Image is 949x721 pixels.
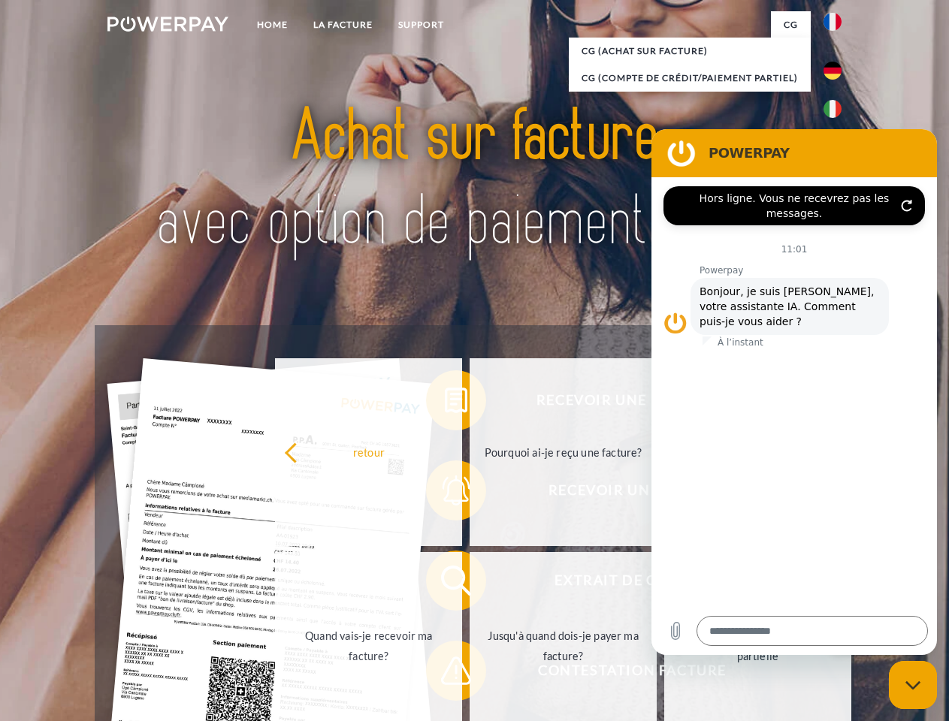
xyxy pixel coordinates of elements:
[144,72,805,288] img: title-powerpay_fr.svg
[824,100,842,118] img: it
[824,13,842,31] img: fr
[301,11,385,38] a: LA FACTURE
[771,11,811,38] a: CG
[479,442,648,462] div: Pourquoi ai-je reçu une facture?
[107,17,228,32] img: logo-powerpay-white.svg
[889,661,937,709] iframe: Bouton de lancement de la fenêtre de messagerie, conversation en cours
[824,62,842,80] img: de
[385,11,457,38] a: Support
[569,65,811,92] a: CG (Compte de crédit/paiement partiel)
[284,442,453,462] div: retour
[569,38,811,65] a: CG (achat sur facture)
[651,129,937,655] iframe: Fenêtre de messagerie
[479,626,648,666] div: Jusqu'à quand dois-je payer ma facture?
[284,626,453,666] div: Quand vais-je recevoir ma facture?
[244,11,301,38] a: Home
